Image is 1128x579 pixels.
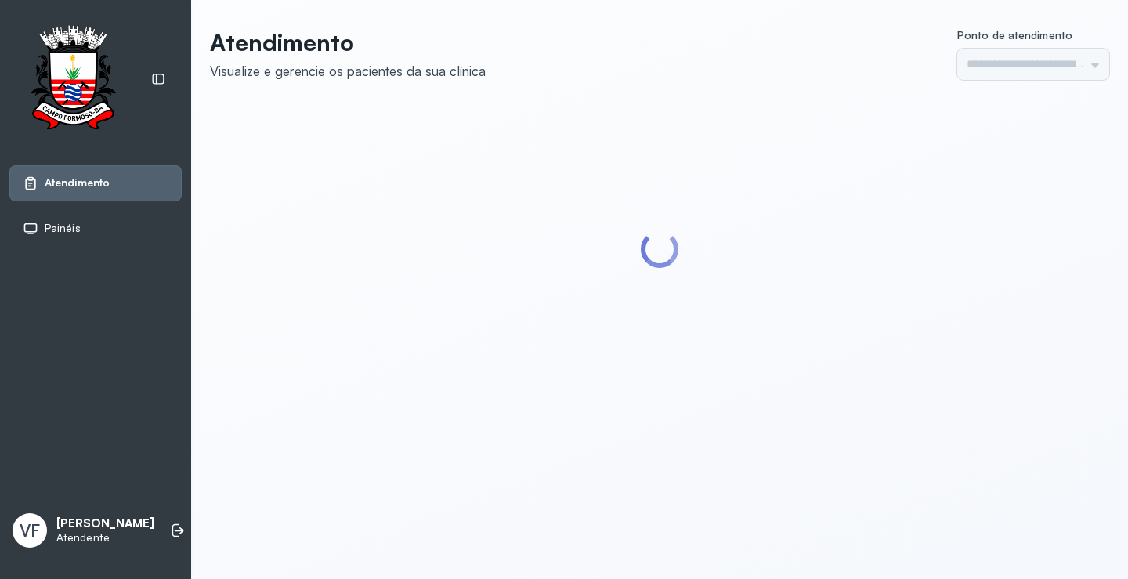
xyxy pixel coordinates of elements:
[210,28,486,56] p: Atendimento
[23,176,168,191] a: Atendimento
[20,520,40,541] span: VF
[45,176,110,190] span: Atendimento
[16,25,129,134] img: Logotipo do estabelecimento
[45,222,81,235] span: Painéis
[957,28,1072,42] span: Ponto de atendimento
[56,516,154,531] p: [PERSON_NAME]
[56,531,154,545] p: Atendente
[210,63,486,79] div: Visualize e gerencie os pacientes da sua clínica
